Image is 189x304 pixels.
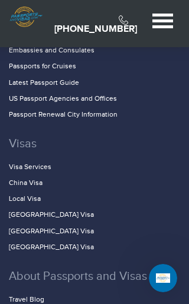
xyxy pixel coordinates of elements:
[9,6,43,45] a: Passports & [DOMAIN_NAME]
[54,24,137,35] a: [PHONE_NUMBER]
[149,264,177,292] iframe: Intercom live chat
[9,243,94,251] a: [GEOGRAPHIC_DATA] Visa
[9,179,43,187] a: China Visa
[9,110,118,118] a: Passport Renewal City Information
[9,78,79,87] a: Latest Passport Guide
[9,227,94,235] a: [GEOGRAPHIC_DATA] Visa
[9,94,117,103] a: US Passport Agencies and Offices
[9,62,76,70] a: Passports for Cruises
[9,295,44,303] a: Travel Blog
[9,194,41,203] a: Local Visa
[9,163,51,171] a: Visa Services
[9,210,94,219] a: [GEOGRAPHIC_DATA] Visa
[9,137,180,150] h3: Visas
[9,270,180,283] h3: About Passports and Visas
[9,46,94,54] a: Embassies and Consulates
